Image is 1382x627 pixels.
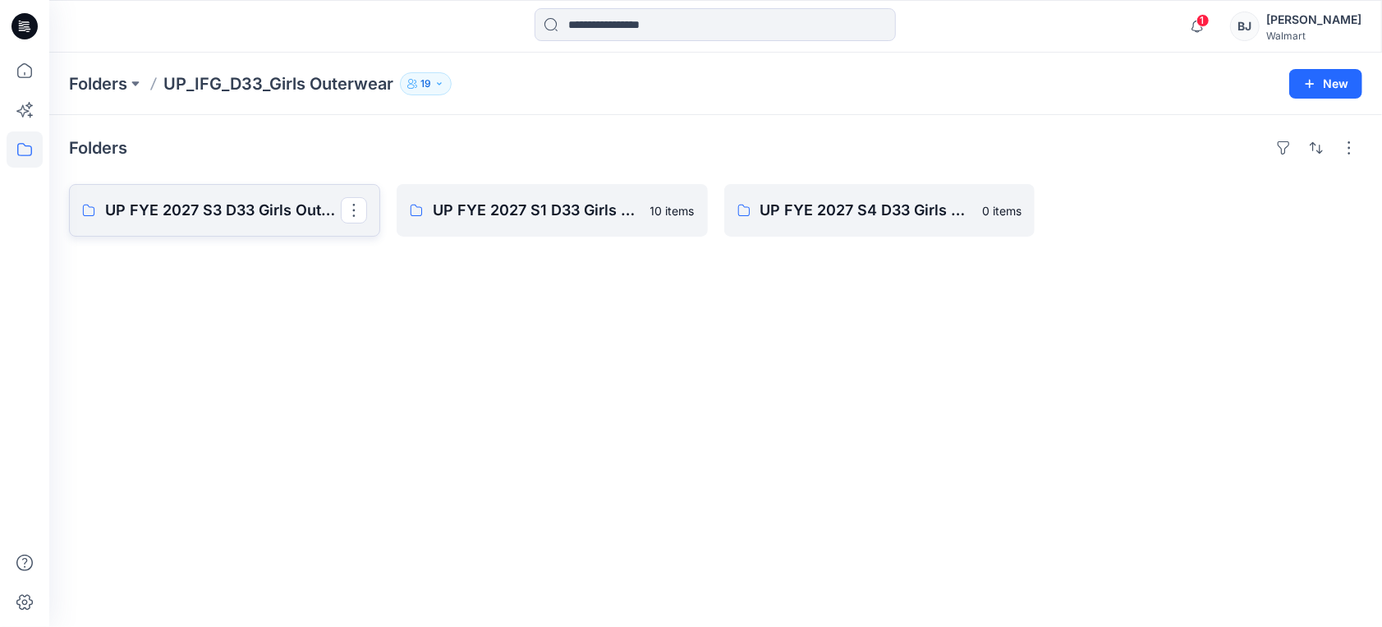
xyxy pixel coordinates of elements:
p: UP FYE 2027 S4 D33 Girls Outdoor IFG [760,199,973,222]
p: 0 items [982,202,1022,219]
p: UP FYE 2027 S3 D33 Girls Outdoor IFG [105,199,341,222]
button: 19 [400,72,452,95]
p: 19 [420,75,431,93]
a: Folders [69,72,127,95]
p: 10 items [650,202,695,219]
a: UP FYE 2027 S4 D33 Girls Outdoor IFG0 items [724,184,1035,237]
div: Walmart [1266,30,1361,42]
p: UP FYE 2027 S1 D33 Girls Outdoor IFG [433,199,640,222]
a: UP FYE 2027 S1 D33 Girls Outdoor IFG10 items [397,184,708,237]
span: 1 [1196,14,1210,27]
div: BJ [1230,12,1260,41]
button: New [1289,69,1362,99]
p: UP_IFG_D33_Girls Outerwear [163,72,393,95]
div: [PERSON_NAME] [1266,10,1361,30]
h4: Folders [69,138,127,158]
a: UP FYE 2027 S3 D33 Girls Outdoor IFG [69,184,380,237]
